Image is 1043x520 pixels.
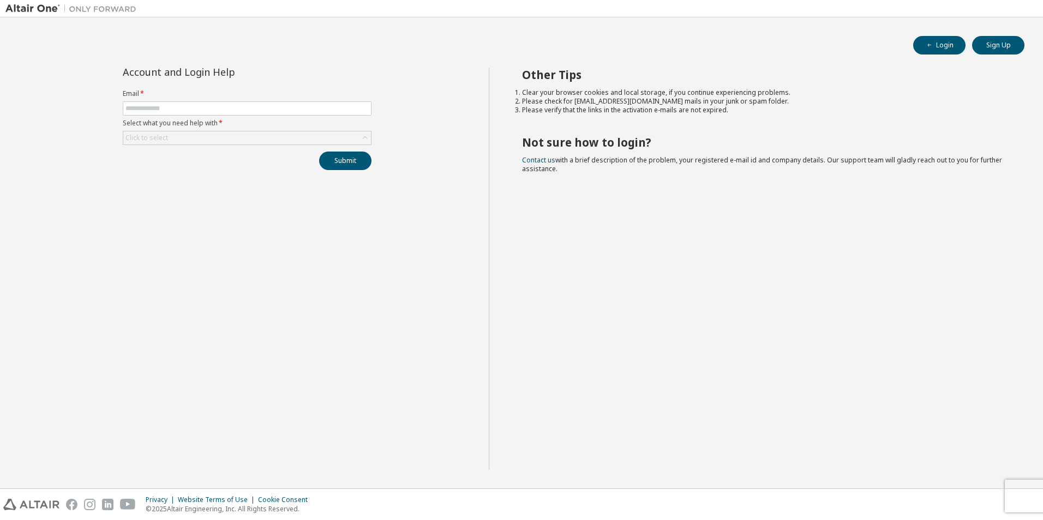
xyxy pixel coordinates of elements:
img: facebook.svg [66,499,77,510]
img: youtube.svg [120,499,136,510]
img: linkedin.svg [102,499,113,510]
a: Contact us [522,155,555,165]
button: Login [913,36,966,55]
label: Select what you need help with [123,119,371,128]
p: © 2025 Altair Engineering, Inc. All Rights Reserved. [146,504,314,513]
div: Website Terms of Use [178,495,258,504]
div: Cookie Consent [258,495,314,504]
label: Email [123,89,371,98]
div: Click to select [125,134,168,142]
button: Submit [319,152,371,170]
button: Sign Up [972,36,1024,55]
li: Please verify that the links in the activation e-mails are not expired. [522,106,1005,114]
li: Clear your browser cookies and local storage, if you continue experiencing problems. [522,88,1005,97]
h2: Not sure how to login? [522,135,1005,149]
img: Altair One [5,3,142,14]
img: instagram.svg [84,499,95,510]
div: Account and Login Help [123,68,322,76]
h2: Other Tips [522,68,1005,82]
div: Click to select [123,131,371,144]
span: with a brief description of the problem, your registered e-mail id and company details. Our suppo... [522,155,1002,173]
div: Privacy [146,495,178,504]
li: Please check for [EMAIL_ADDRESS][DOMAIN_NAME] mails in your junk or spam folder. [522,97,1005,106]
img: altair_logo.svg [3,499,59,510]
